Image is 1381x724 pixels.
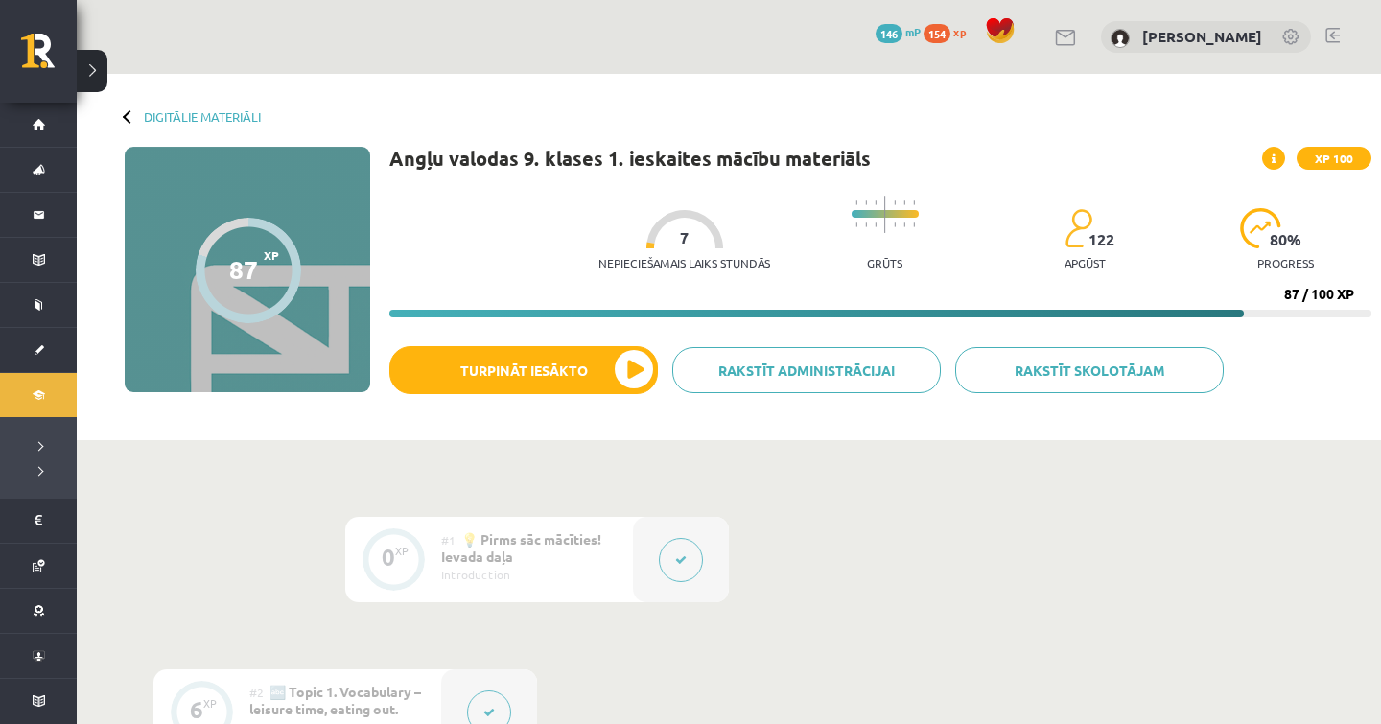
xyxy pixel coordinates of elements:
span: 146 [876,24,902,43]
img: Gustavs Lapsa [1111,29,1130,48]
img: students-c634bb4e5e11cddfef0936a35e636f08e4e9abd3cc4e673bd6f9a4125e45ecb1.svg [1065,208,1092,248]
div: Introduction [441,566,619,583]
span: XP 100 [1297,147,1371,170]
span: 80 % [1270,231,1302,248]
span: 7 [680,229,689,246]
img: icon-short-line-57e1e144782c952c97e751825c79c345078a6d821885a25fce030b3d8c18986b.svg [875,200,877,205]
p: Nepieciešamais laiks stundās [598,256,770,269]
img: icon-short-line-57e1e144782c952c97e751825c79c345078a6d821885a25fce030b3d8c18986b.svg [913,200,915,205]
img: icon-short-line-57e1e144782c952c97e751825c79c345078a6d821885a25fce030b3d8c18986b.svg [875,222,877,227]
a: 146 mP [876,24,921,39]
span: mP [905,24,921,39]
span: #1 [441,532,456,548]
a: 154 xp [924,24,975,39]
div: 0 [382,549,395,566]
a: Rakstīt skolotājam [955,347,1224,393]
p: Grūts [867,256,902,269]
a: [PERSON_NAME] [1142,27,1262,46]
span: 🔤 Topic 1. Vocabulary – leisure time, eating out. [249,683,421,717]
div: XP [203,698,217,709]
span: XP [264,248,279,262]
div: 6 [190,701,203,718]
img: icon-long-line-d9ea69661e0d244f92f715978eff75569469978d946b2353a9bb055b3ed8787d.svg [884,196,886,233]
div: XP [395,546,409,556]
img: icon-progress-161ccf0a02000e728c5f80fcf4c31c7af3da0e1684b2b1d7c360e028c24a22f1.svg [1240,208,1281,248]
img: icon-short-line-57e1e144782c952c97e751825c79c345078a6d821885a25fce030b3d8c18986b.svg [865,222,867,227]
img: icon-short-line-57e1e144782c952c97e751825c79c345078a6d821885a25fce030b3d8c18986b.svg [913,222,915,227]
img: icon-short-line-57e1e144782c952c97e751825c79c345078a6d821885a25fce030b3d8c18986b.svg [903,222,905,227]
span: 122 [1088,231,1114,248]
img: icon-short-line-57e1e144782c952c97e751825c79c345078a6d821885a25fce030b3d8c18986b.svg [903,200,905,205]
span: #2 [249,685,264,700]
p: progress [1257,256,1314,269]
h1: Angļu valodas 9. klases 1. ieskaites mācību materiāls [389,147,871,170]
a: Digitālie materiāli [144,109,261,124]
img: icon-short-line-57e1e144782c952c97e751825c79c345078a6d821885a25fce030b3d8c18986b.svg [865,200,867,205]
span: xp [953,24,966,39]
span: 154 [924,24,950,43]
div: 87 [229,255,258,284]
img: icon-short-line-57e1e144782c952c97e751825c79c345078a6d821885a25fce030b3d8c18986b.svg [894,222,896,227]
span: 💡 Pirms sāc mācīties! Ievada daļa [441,530,601,565]
p: apgūst [1065,256,1106,269]
img: icon-short-line-57e1e144782c952c97e751825c79c345078a6d821885a25fce030b3d8c18986b.svg [855,200,857,205]
img: icon-short-line-57e1e144782c952c97e751825c79c345078a6d821885a25fce030b3d8c18986b.svg [894,200,896,205]
a: Rīgas 1. Tālmācības vidusskola [21,34,77,82]
button: Turpināt iesākto [389,346,658,394]
a: Rakstīt administrācijai [672,347,941,393]
img: icon-short-line-57e1e144782c952c97e751825c79c345078a6d821885a25fce030b3d8c18986b.svg [855,222,857,227]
